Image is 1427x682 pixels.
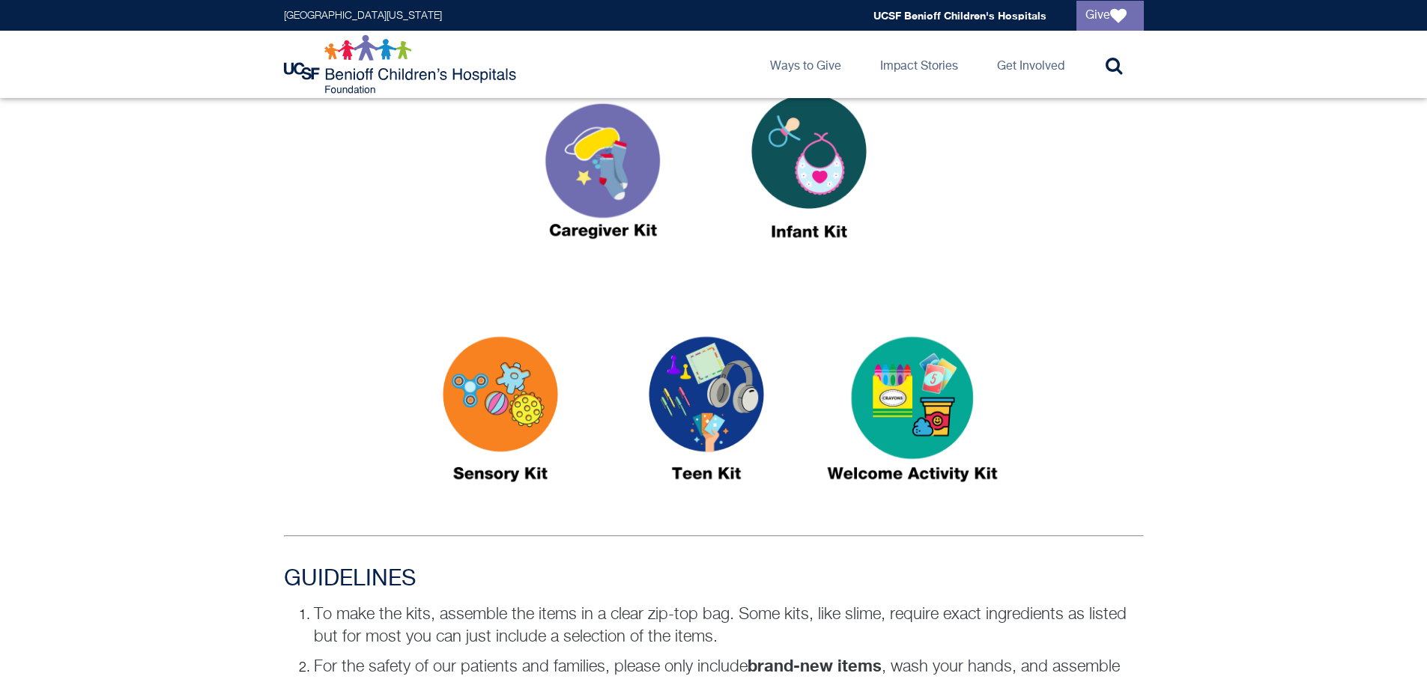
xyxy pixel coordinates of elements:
a: UCSF Benioff Children's Hospitals [873,9,1046,22]
img: SENSORY-KIT.png [407,308,594,523]
strong: brand-new items [748,656,882,675]
a: Impact Stories [868,31,970,98]
h3: GUIDELINES [284,566,1144,593]
a: Give [1076,1,1144,31]
img: Logo for UCSF Benioff Children's Hospitals Foundation [284,34,520,94]
img: ACTIVITY-KIT.png [819,308,1006,523]
a: Ways to Give [758,31,853,98]
p: To make the kits, assemble the items in a clear zip-top bag. Some kits, like slime, require exact... [314,603,1144,648]
a: Get Involved [985,31,1076,98]
a: [GEOGRAPHIC_DATA][US_STATE] [284,10,442,21]
img: CAREGIVER-KIT.png [509,65,697,281]
img: INFANT-KIT_0.png [715,65,903,281]
img: TEEN-KIT.png [613,308,800,523]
